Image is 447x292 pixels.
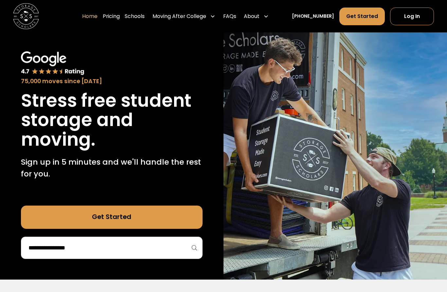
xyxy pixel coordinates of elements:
[21,206,203,229] a: Get Started
[103,7,120,25] a: Pricing
[13,3,39,29] a: home
[21,77,203,86] div: 75,000 moves since [DATE]
[82,7,98,25] a: Home
[223,7,236,25] a: FAQs
[241,7,271,25] div: About
[21,156,203,179] p: Sign up in 5 minutes and we'll handle the rest for you.
[223,30,447,280] img: Storage Scholars makes moving and storage easy.
[150,7,218,25] div: Moving After College
[244,12,259,20] div: About
[390,8,434,25] a: Log In
[152,12,206,20] div: Moving After College
[125,7,145,25] a: Schools
[292,13,334,20] a: [PHONE_NUMBER]
[21,51,84,76] img: Google 4.7 star rating
[21,91,203,150] h1: Stress free student storage and moving.
[13,3,39,29] img: Storage Scholars main logo
[339,8,385,25] a: Get Started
